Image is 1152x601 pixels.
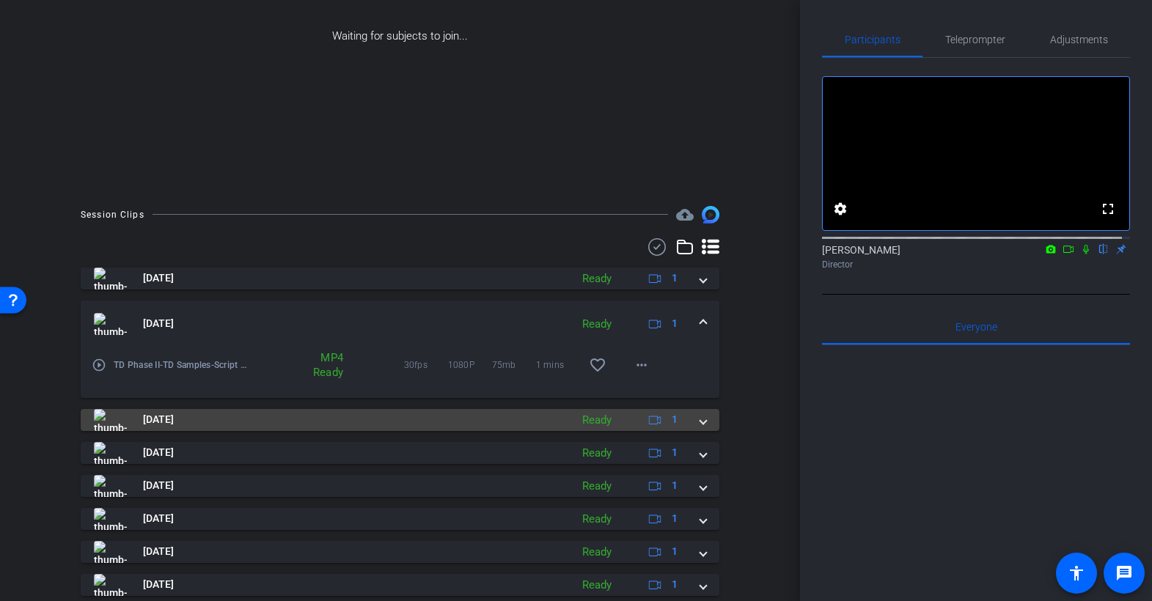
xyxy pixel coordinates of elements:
[81,347,719,398] div: thumb-nail[DATE]Ready1
[676,206,694,224] span: Destinations for your clips
[94,409,127,431] img: thumb-nail
[143,577,174,592] span: [DATE]
[575,316,619,333] div: Ready
[81,574,719,596] mat-expansion-panel-header: thumb-nail[DATE]Ready1
[448,358,492,372] span: 1080P
[536,358,580,372] span: 1 mins
[672,511,678,526] span: 1
[94,313,127,335] img: thumb-nail
[81,300,719,347] mat-expansion-panel-header: thumb-nail[DATE]Ready1
[672,478,678,493] span: 1
[94,541,127,563] img: thumb-nail
[575,270,619,287] div: Ready
[702,206,719,224] img: Session clips
[672,270,678,286] span: 1
[143,412,174,427] span: [DATE]
[114,358,252,372] span: TD Phase II-TD Samples-Script 5-Tk3-2024-08-13-14-23-28-613-0
[81,409,719,431] mat-expansion-panel-header: thumb-nail[DATE]Ready1
[94,508,127,530] img: thumb-nail
[633,356,650,374] mat-icon: more_horiz
[1095,242,1112,255] mat-icon: flip
[143,270,174,286] span: [DATE]
[404,358,448,372] span: 30fps
[672,577,678,592] span: 1
[143,478,174,493] span: [DATE]
[945,34,1005,45] span: Teleprompter
[81,541,719,563] mat-expansion-panel-header: thumb-nail[DATE]Ready1
[676,206,694,224] mat-icon: cloud_upload
[575,544,619,561] div: Ready
[492,358,536,372] span: 75mb
[575,412,619,429] div: Ready
[575,577,619,594] div: Ready
[575,511,619,528] div: Ready
[1099,200,1117,218] mat-icon: fullscreen
[589,356,606,374] mat-icon: favorite_border
[1050,34,1108,45] span: Adjustments
[845,34,900,45] span: Participants
[305,350,351,380] div: MP4 Ready
[822,243,1130,271] div: [PERSON_NAME]
[143,316,174,331] span: [DATE]
[672,316,678,331] span: 1
[1115,564,1133,582] mat-icon: message
[81,475,719,497] mat-expansion-panel-header: thumb-nail[DATE]Ready1
[81,207,144,222] div: Session Clips
[94,442,127,464] img: thumb-nail
[94,475,127,497] img: thumb-nail
[575,478,619,495] div: Ready
[81,442,719,464] mat-expansion-panel-header: thumb-nail[DATE]Ready1
[143,445,174,460] span: [DATE]
[832,200,849,218] mat-icon: settings
[92,358,106,372] mat-icon: play_circle_outline
[81,508,719,530] mat-expansion-panel-header: thumb-nail[DATE]Ready1
[672,412,678,427] span: 1
[143,544,174,559] span: [DATE]
[672,445,678,460] span: 1
[143,511,174,526] span: [DATE]
[575,445,619,462] div: Ready
[822,258,1130,271] div: Director
[672,544,678,559] span: 1
[955,322,997,332] span: Everyone
[94,574,127,596] img: thumb-nail
[94,268,127,290] img: thumb-nail
[81,268,719,290] mat-expansion-panel-header: thumb-nail[DATE]Ready1
[1068,564,1085,582] mat-icon: accessibility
